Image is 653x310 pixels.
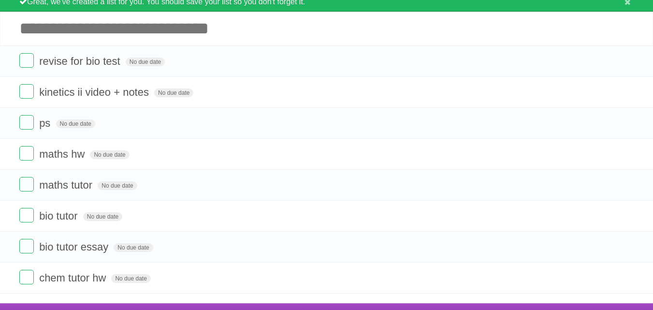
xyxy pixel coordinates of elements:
span: kinetics ii video + notes [39,86,151,98]
label: Done [19,84,34,99]
label: Done [19,115,34,130]
label: Done [19,177,34,192]
label: Done [19,239,34,253]
span: chem tutor hw [39,272,108,284]
span: No due date [154,89,193,97]
label: Done [19,53,34,68]
span: bio tutor [39,210,80,222]
span: revise for bio test [39,55,123,67]
span: maths tutor [39,179,95,191]
span: ps [39,117,53,129]
label: Done [19,270,34,284]
span: No due date [83,212,122,221]
span: No due date [114,243,153,252]
span: No due date [98,181,137,190]
label: Done [19,208,34,222]
span: bio tutor essay [39,241,111,253]
span: No due date [90,150,129,159]
span: maths hw [39,148,87,160]
span: No due date [56,119,95,128]
span: No due date [111,274,150,283]
label: Done [19,146,34,161]
span: No due date [126,58,165,66]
